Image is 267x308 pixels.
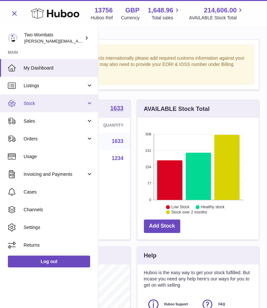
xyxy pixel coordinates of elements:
[147,181,151,185] text: 77
[201,205,225,210] text: Healthy stock
[8,256,90,267] a: Log out
[24,207,93,213] span: Channels
[144,219,180,233] a: Add Stock
[112,155,124,161] a: 1234
[24,154,93,160] span: Usage
[148,6,181,21] a: 1,648.96 Total sales
[110,105,123,111] strong: 1633
[17,55,250,81] div: If you're planning on sending your products internationally please add required customs informati...
[94,6,113,15] strong: 13756
[24,83,86,89] span: Listings
[125,6,139,15] strong: GBP
[74,118,130,133] th: Quantity
[144,270,253,288] p: Huboo is the easy way to get your stock fulfilled. But incase you need any help here's our ways f...
[24,65,93,71] span: My Dashboard
[24,136,86,142] span: Orders
[189,6,244,21] a: 214,606.00 AVAILABLE Stock Total
[24,32,83,44] div: Two Wombats
[145,132,151,136] text: 308
[144,252,157,259] h3: Help
[145,165,151,169] text: 154
[148,6,173,15] span: 1,648.96
[164,302,188,307] span: Huboo Support
[24,38,166,44] span: [PERSON_NAME][EMAIL_ADDRESS][PERSON_NAME][DOMAIN_NAME]
[110,105,123,113] a: 1633
[17,48,250,54] strong: Notice
[24,171,86,177] span: Invoicing and Payments
[24,224,93,231] span: Settings
[171,210,207,215] text: Stock over 2 months
[112,138,124,144] a: 1633
[218,302,225,307] span: FAQ
[171,205,189,210] text: Low Stock
[151,15,181,21] span: Total sales
[8,33,18,43] img: philip.carroll@twowombats.com
[91,15,113,21] div: Huboo Ref
[24,242,93,248] span: Returns
[24,100,86,107] span: Stock
[24,189,93,195] span: Cases
[24,118,86,124] span: Sales
[189,15,244,21] span: AVAILABLE Stock Total
[121,15,140,21] div: Currency
[145,149,151,153] text: 231
[204,6,237,15] span: 214,606.00
[149,198,151,202] text: 0
[144,105,210,113] h3: AVAILABLE Stock Total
